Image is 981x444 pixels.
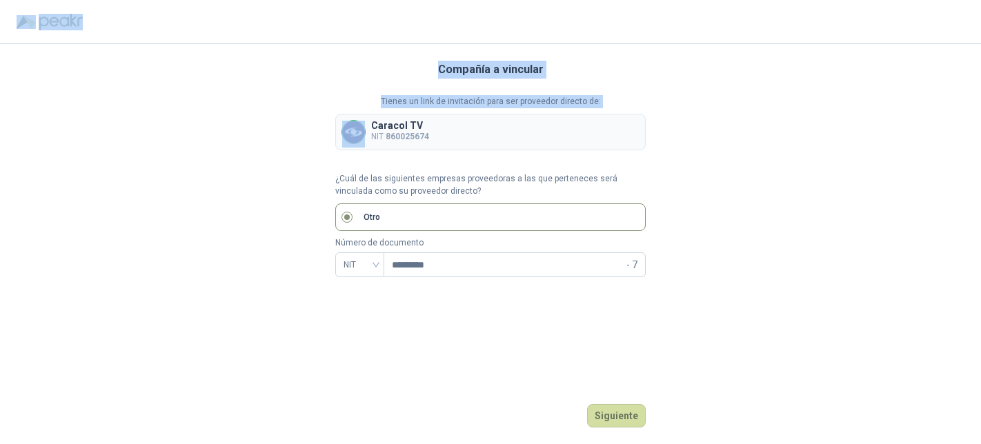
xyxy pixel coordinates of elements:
[371,130,429,143] p: NIT
[335,172,646,199] p: ¿Cuál de las siguientes empresas proveedoras a las que perteneces será vinculada como su proveedo...
[335,236,646,250] p: Número de documento
[626,253,637,276] span: - 7
[386,132,429,141] b: 860025674
[438,61,544,79] h3: Compañía a vincular
[344,254,376,275] span: NIT
[17,15,36,29] img: Logo
[364,211,380,224] p: Otro
[342,121,365,143] img: Company Logo
[371,121,429,130] p: Caracol TV
[39,14,83,30] img: Peakr
[587,404,646,427] button: Siguiente
[335,95,646,108] p: Tienes un link de invitación para ser proveedor directo de:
